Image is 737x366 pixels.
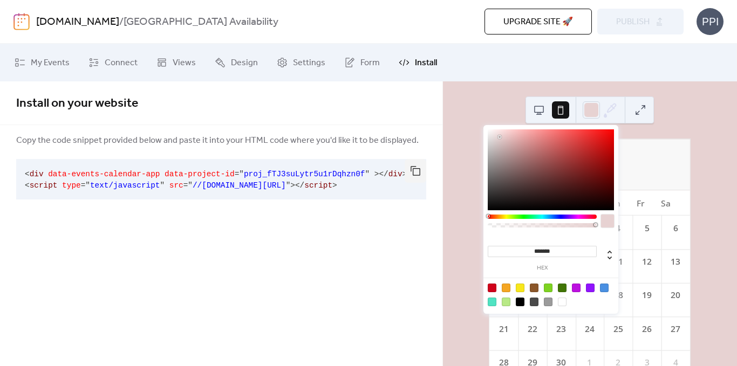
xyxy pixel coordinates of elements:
span: script [304,181,332,190]
span: My Events [31,57,70,70]
div: #8B572A [530,284,538,292]
div: #9B9B9B [544,298,552,306]
span: Design [231,57,258,70]
div: #9013FE [586,284,595,292]
span: Copy the code snippet provided below and paste it into your HTML code where you'd like it to be d... [16,134,419,147]
button: Upgrade site 🚀 [484,9,592,34]
span: proj_fTJ3suLytr5u1rDqhzn0f [244,170,365,178]
span: " [239,170,244,178]
div: #4A4A4A [530,298,538,306]
div: #FFFFFF [558,298,567,306]
span: Settings [293,57,325,70]
span: = [183,181,188,190]
span: " [188,181,193,190]
span: = [235,170,240,178]
span: = [81,181,86,190]
span: < [25,181,30,190]
span: > [402,170,407,178]
a: Views [148,48,204,77]
span: " [160,181,165,190]
a: Design [207,48,266,77]
span: Upgrade site 🚀 [503,16,573,29]
span: Connect [105,57,138,70]
div: #BD10E0 [572,284,581,292]
span: src [169,181,183,190]
span: Install [415,57,437,70]
span: text/javascript [90,181,160,190]
label: hex [488,265,597,271]
div: #50E3C2 [488,298,496,306]
div: #F8E71C [516,284,524,292]
span: data-events-calendar-app [48,170,160,178]
div: #B8E986 [502,298,510,306]
div: #417505 [558,284,567,292]
div: #4A90E2 [600,284,609,292]
b: [GEOGRAPHIC_DATA] Availability [124,12,278,32]
span: script [30,181,58,190]
span: " [286,181,291,190]
span: Views [173,57,196,70]
span: < [25,170,30,178]
a: Settings [269,48,333,77]
span: </ [379,170,388,178]
span: div [30,170,44,178]
span: //[DOMAIN_NAME][URL] [193,181,286,190]
div: #F5A623 [502,284,510,292]
span: > [332,181,337,190]
span: type [62,181,81,190]
span: > [290,181,295,190]
span: data-project-id [165,170,235,178]
a: Install [391,48,445,77]
span: Form [360,57,380,70]
img: logo [13,13,30,30]
a: Form [336,48,388,77]
div: #7ED321 [544,284,552,292]
b: / [119,12,124,32]
a: Connect [80,48,146,77]
span: " [365,170,370,178]
a: [DOMAIN_NAME] [36,12,119,32]
span: Install on your website [16,92,138,115]
span: " [85,181,90,190]
span: </ [295,181,304,190]
div: #D0021B [488,284,496,292]
div: PPI [697,8,724,35]
span: > [374,170,379,178]
span: div [388,170,402,178]
div: #000000 [516,298,524,306]
a: My Events [6,48,78,77]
